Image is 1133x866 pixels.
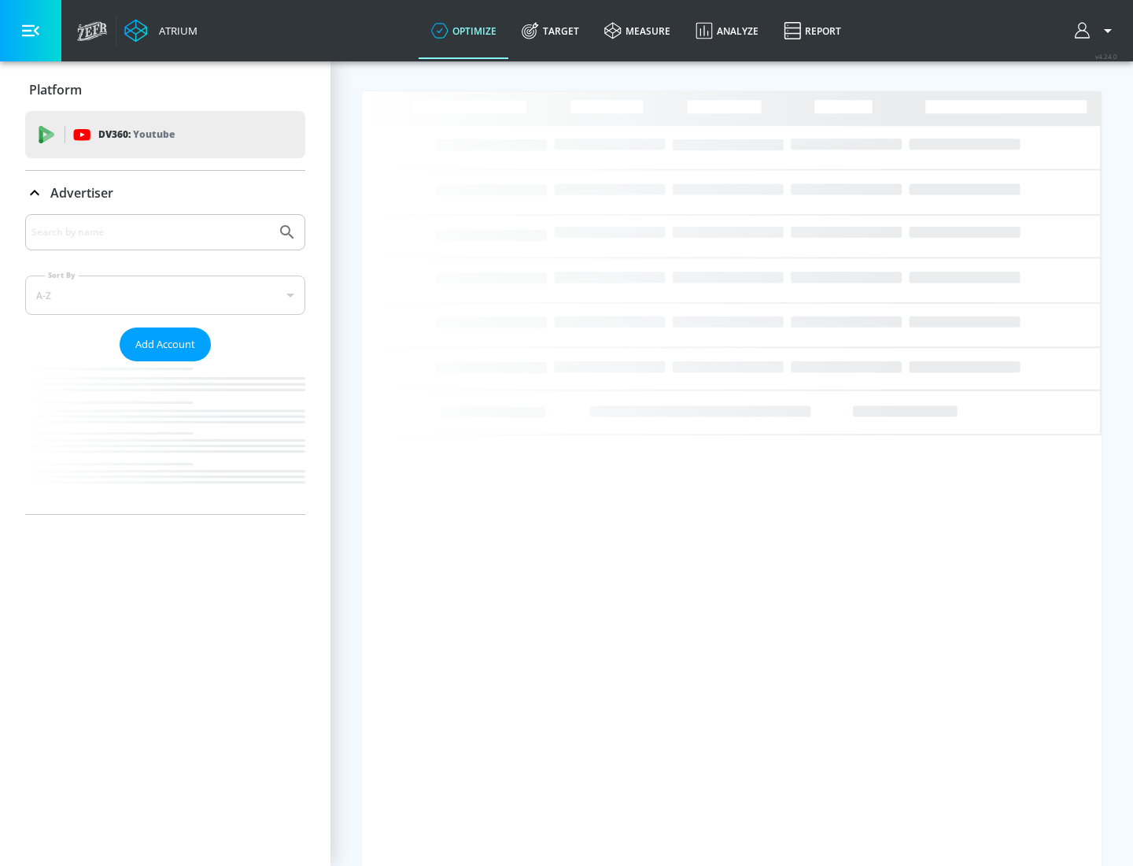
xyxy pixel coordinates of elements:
[135,335,195,353] span: Add Account
[25,276,305,315] div: A-Z
[509,2,592,59] a: Target
[31,222,270,242] input: Search by name
[133,126,175,142] p: Youtube
[120,328,211,361] button: Add Account
[29,81,82,98] p: Platform
[683,2,771,59] a: Analyze
[25,111,305,158] div: DV360: Youtube
[25,214,305,514] div: Advertiser
[50,184,113,202] p: Advertiser
[771,2,854,59] a: Report
[124,19,197,43] a: Atrium
[153,24,197,38] div: Atrium
[25,361,305,514] nav: list of Advertiser
[25,68,305,112] div: Platform
[25,171,305,215] div: Advertiser
[98,126,175,143] p: DV360:
[45,270,79,280] label: Sort By
[419,2,509,59] a: optimize
[592,2,683,59] a: measure
[1095,52,1117,61] span: v 4.24.0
